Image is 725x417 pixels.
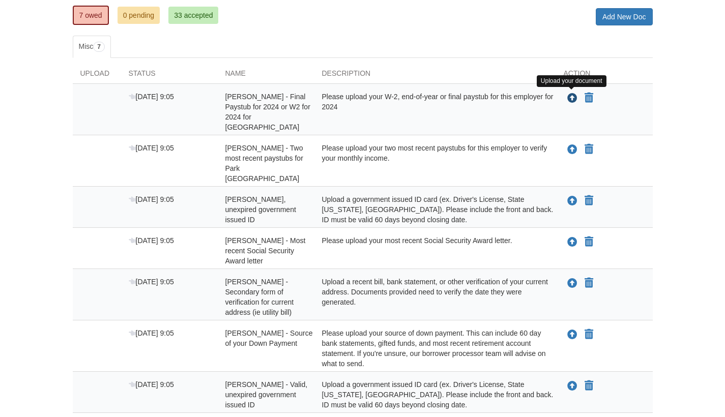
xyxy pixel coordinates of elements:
[73,6,109,25] a: 7 owed
[225,329,313,347] span: [PERSON_NAME] - Source of your Down Payment
[129,93,174,101] span: [DATE] 9:05
[556,68,653,83] div: Action
[566,277,578,290] button: Upload Bernice Grau - Secondary form of verification for current address (ie utility bill)
[596,8,653,25] a: Add New Doc
[314,328,556,369] div: Please upload your source of down payment. This can include 60 day bank statements, gifted funds,...
[121,68,218,83] div: Status
[314,379,556,410] div: Upload a government issued ID card (ex. Driver's License, State [US_STATE], [GEOGRAPHIC_DATA]). P...
[584,329,594,341] button: Declare Bernice Grau - Source of your Down Payment not applicable
[129,380,174,389] span: [DATE] 9:05
[314,277,556,317] div: Upload a recent bill, bank statement, or other verification of your current address. Documents pr...
[584,236,594,248] button: Declare Bernice Grau - Most recent Social Security Award letter not applicable
[584,195,594,207] button: Declare Ariana Carrasco - Valid, unexpired government issued ID not applicable
[314,143,556,184] div: Please upload your two most recent paystubs for this employer to verify your monthly income.
[314,235,556,266] div: Please upload your most recent Social Security Award letter.
[129,329,174,337] span: [DATE] 9:05
[225,195,296,224] span: [PERSON_NAME], unexpired government issued ID
[584,380,594,392] button: Declare Bernice Grau - Valid, unexpired government issued ID not applicable
[129,278,174,286] span: [DATE] 9:05
[566,379,578,393] button: Upload Bernice Grau - Valid, unexpired government issued ID
[129,195,174,203] span: [DATE] 9:05
[584,92,594,104] button: Declare Ariana Carrasco - Final Paystub for 2024 or W2 for 2024 for Park Place of Elmhurst not ap...
[566,328,578,341] button: Upload Bernice Grau - Source of your Down Payment
[225,380,308,409] span: [PERSON_NAME] - Valid, unexpired government issued ID
[129,236,174,245] span: [DATE] 9:05
[584,277,594,289] button: Declare Bernice Grau - Secondary form of verification for current address (ie utility bill) not a...
[73,36,111,58] a: Misc
[566,194,578,207] button: Upload Ariana Carrasco - Valid, unexpired government issued ID
[93,42,105,52] span: 7
[584,143,594,156] button: Declare Ariana Carrasco - Two most recent paystubs for Park Place of Elmhurst not applicable
[314,92,556,132] div: Please upload your W-2, end-of-year or final paystub for this employer for 2024
[225,236,306,265] span: [PERSON_NAME] - Most recent Social Security Award letter
[537,75,606,87] div: Upload your document
[314,194,556,225] div: Upload a government issued ID card (ex. Driver's License, State [US_STATE], [GEOGRAPHIC_DATA]). P...
[118,7,160,24] a: 0 pending
[225,93,310,131] span: [PERSON_NAME] - Final Paystub for 2024 or W2 for 2024 for [GEOGRAPHIC_DATA]
[168,7,218,24] a: 33 accepted
[225,278,294,316] span: [PERSON_NAME] - Secondary form of verification for current address (ie utility bill)
[218,68,314,83] div: Name
[566,235,578,249] button: Upload Bernice Grau - Most recent Social Security Award letter
[129,144,174,152] span: [DATE] 9:05
[73,68,121,83] div: Upload
[566,143,578,156] button: Upload Ariana Carrasco - Two most recent paystubs for Park Place of Elmhurst
[314,68,556,83] div: Description
[566,92,578,105] button: Upload Ariana Carrasco - Final Paystub for 2024 or W2 for 2024 for Park Place of Elmhurst
[225,144,303,183] span: [PERSON_NAME] - Two most recent paystubs for Park [GEOGRAPHIC_DATA]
